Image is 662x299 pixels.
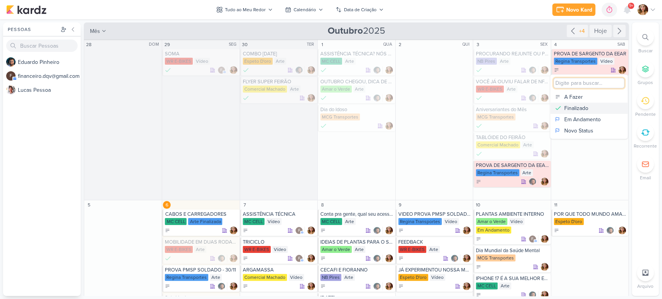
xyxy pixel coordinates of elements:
[599,58,614,65] div: Vídeo
[398,274,428,281] div: Espeto D'oro
[373,282,383,290] div: Colaboradores: Eduardo Pinheiro
[243,58,273,65] div: Espeto D'oro
[320,256,326,261] div: A Fazer
[541,122,548,130] div: Responsável: Thaís Leite
[617,41,627,48] div: SAB
[463,282,470,290] img: Thaís Leite
[295,66,303,74] img: Eduardo Pinheiro
[18,58,81,66] div: E d u a r d o P i n h e i r o
[529,291,538,299] div: Colaboradores: Eduardo Pinheiro
[476,79,549,85] div: VOCÊ JÁ OUVIU FALAR DE NFC?
[85,201,93,209] div: 5
[541,291,548,299] div: Responsável: Thaís Leite
[564,115,601,124] div: Em Andamento
[10,74,12,78] p: f
[165,239,238,245] div: MOBILIDADE EM DUAS RODAS TEM NOME! BIKE ELÉTRICA DA WR E-BIKES!
[476,218,507,225] div: Amar o Verde
[396,41,404,48] div: 2
[564,127,593,135] div: Novo Status
[194,246,206,253] div: Arte
[289,274,304,281] div: Vídeo
[165,58,193,65] div: WR E-BIKES
[498,58,510,65] div: Arte
[353,86,365,93] div: Arte
[606,227,614,234] img: Eduardo Pinheiro
[320,122,327,130] div: Finalizado
[6,57,16,67] img: Eduardo Pinheiro
[241,201,249,209] div: 7
[6,5,47,14] img: kardz.app
[476,264,481,270] div: A Fazer
[165,274,208,281] div: Regina Transportes
[521,169,533,176] div: Arte
[463,254,470,262] img: Thaís Leite
[463,227,470,234] div: Responsável: Thaís Leite
[476,282,498,289] div: MC CELL
[295,227,303,234] div: financeiro.dqv@gmail.com
[295,227,305,234] div: Colaboradores: financeiro.dqv@gmail.com
[541,263,548,271] img: Thaís Leite
[385,122,393,130] img: Thaís Leite
[385,282,393,290] img: Thaís Leite
[373,66,381,74] img: Eduardo Pinheiro
[289,86,301,93] div: Arte
[243,228,248,233] div: A Fazer
[320,94,327,102] div: Finalizado
[554,218,584,225] div: Espeto D'oro
[353,246,365,253] div: Arte
[6,71,16,81] div: financeiro.dqv@gmail.com
[522,141,534,148] div: Arte
[618,66,626,74] div: Responsável: Thaís Leite
[243,267,316,273] div: ARGAMASSA
[638,79,653,86] p: Grupos
[385,282,393,290] div: Responsável: Thaís Leite
[474,41,482,48] div: 3
[430,274,445,281] div: Vídeo
[541,150,548,158] img: Thaís Leite
[541,150,548,158] div: Responsável: Thaís Leite
[476,169,519,176] div: Regina Transportes
[320,66,327,74] div: Finalizado
[398,211,471,217] div: VIDEO PROVA PMSP SOLDADE 30/11
[307,282,315,290] div: Responsável: Thaís Leite
[499,282,511,289] div: Arte
[564,104,588,112] div: Finalizado
[320,284,326,289] div: A Fazer
[606,227,616,234] div: Colaboradores: Eduardo Pinheiro
[373,227,383,234] div: Colaboradores: Eduardo Pinheiro
[476,179,481,184] div: A Fazer
[476,86,504,93] div: WR E-BIKES
[541,263,548,271] div: Responsável: Thaís Leite
[18,72,81,80] div: f i n a n c e i r o . d q v @ g m a i l . c o m
[476,247,549,254] div: Dia Mundial da Saúde Mental
[243,211,316,217] div: ASSISTÊNCIA TÉCNICA
[553,78,624,88] input: Digite para buscar...
[529,94,538,102] div: Colaboradores: Eduardo Pinheiro
[243,66,249,74] div: Finalizado
[541,66,548,74] img: Thaís Leite
[476,275,549,282] div: IPHONE 17 É A SUA MELHOR ESCOLHA
[149,41,161,48] div: DOM
[243,51,316,57] div: COMBO DIA DAS CRIANÇAS
[638,47,653,54] p: Buscar
[243,86,287,93] div: Comercial Machado
[476,113,515,120] div: MCG Transportes
[385,254,393,262] img: Thaís Leite
[194,58,210,65] div: Vídeo
[320,239,393,245] div: IDEIAS DE PLANTAS PARA O SEU BANHEIRO
[474,201,482,209] div: 10
[320,86,352,93] div: Amar o Verde
[230,282,237,290] div: Responsável: Thaís Leite
[307,66,315,74] img: Thaís Leite
[529,66,538,74] div: Colaboradores: Eduardo Pinheiro
[307,227,315,234] img: Thaís Leite
[476,66,482,74] div: Finalizado
[476,162,549,168] div: PROVA DE SARGENTO DA EEAR - 30/11
[165,51,238,57] div: SOMA
[230,227,237,234] div: Responsável: Thaís Leite
[344,218,356,225] div: Arte
[373,94,383,102] div: Colaboradores: Eduardo Pinheiro
[320,246,352,253] div: Amar o Verde
[220,69,222,72] p: f
[320,211,393,217] div: Conta pra gente, qual seu acessório favorito?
